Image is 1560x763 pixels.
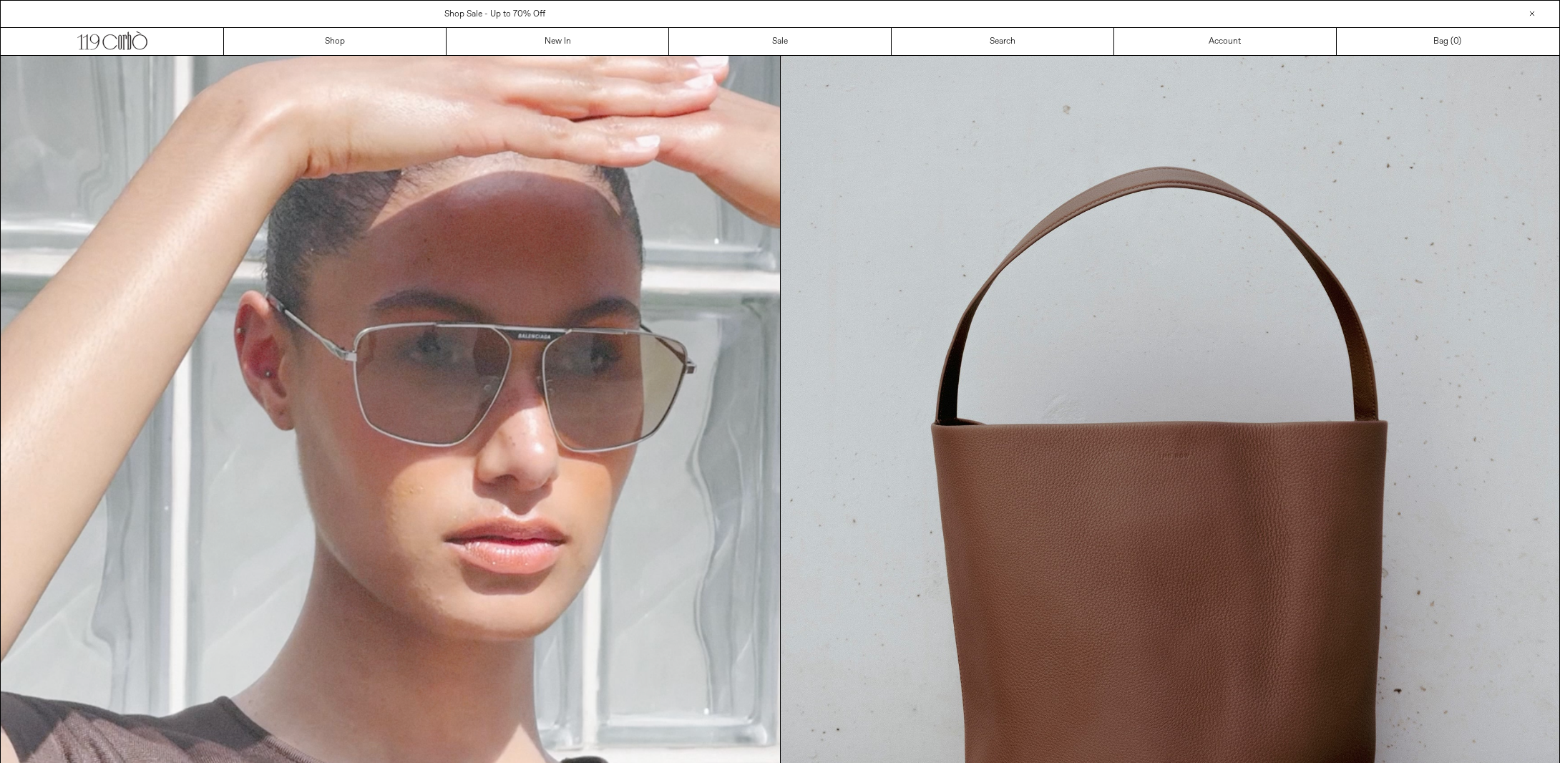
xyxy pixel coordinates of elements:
[1114,28,1337,55] a: Account
[444,9,545,20] a: Shop Sale - Up to 70% Off
[669,28,892,55] a: Sale
[1453,35,1461,48] span: )
[892,28,1114,55] a: Search
[224,28,447,55] a: Shop
[1453,36,1458,47] span: 0
[447,28,669,55] a: New In
[1337,28,1559,55] a: Bag ()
